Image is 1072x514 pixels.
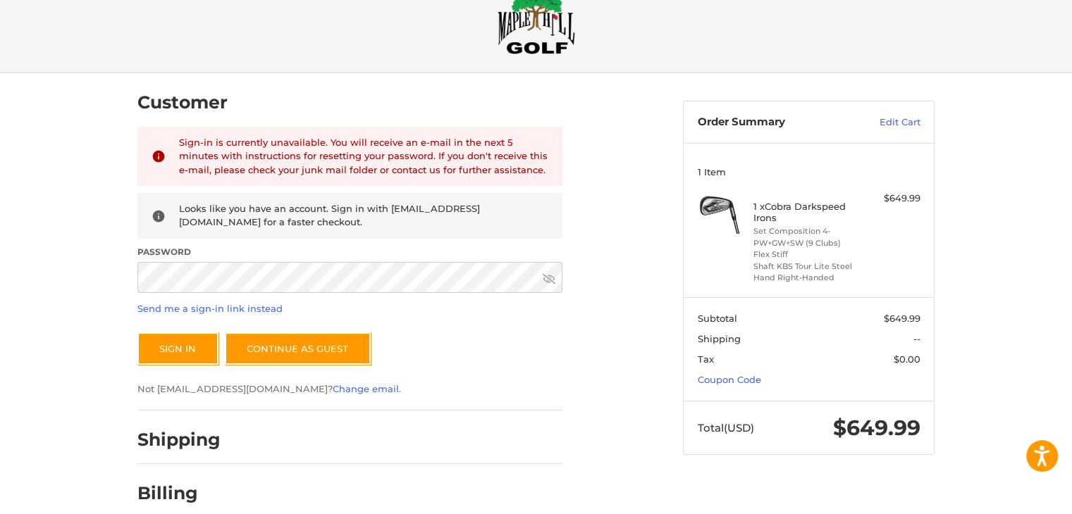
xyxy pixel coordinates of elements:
a: Continue as guest [225,332,371,365]
h4: 1 x Cobra Darkspeed Irons [753,201,861,224]
span: Total (USD) [698,421,754,434]
h3: Order Summary [698,115,849,130]
li: Flex Stiff [753,249,861,261]
a: Send me a sign-in link instead [137,303,283,314]
a: Edit Cart [849,115,920,130]
h2: Shipping [137,429,221,451]
li: Shaft KBS Tour Lite Steel [753,261,861,272]
span: $0.00 [894,353,920,365]
span: -- [913,333,920,344]
span: Tax [698,353,714,365]
div: $649.99 [865,192,920,206]
span: $649.99 [884,313,920,324]
li: Set Composition 4-PW+GW+SW (9 Clubs) [753,225,861,249]
span: Looks like you have an account. Sign in with [EMAIL_ADDRESS][DOMAIN_NAME] for a faster checkout. [179,203,480,228]
h2: Customer [137,92,228,113]
a: Change email [333,383,399,394]
div: Sign-in is currently unavailable. You will receive an e-mail in the next 5 minutes with instructi... [179,136,549,177]
h2: Billing [137,482,220,504]
button: Sign In [137,332,218,365]
li: Hand Right-Handed [753,272,861,284]
label: Password [137,246,562,258]
h3: 1 Item [698,166,920,177]
span: Shipping [698,333,741,344]
a: Coupon Code [698,374,761,385]
span: Subtotal [698,313,737,324]
p: Not [EMAIL_ADDRESS][DOMAIN_NAME]? . [137,382,562,396]
span: $649.99 [833,415,920,441]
